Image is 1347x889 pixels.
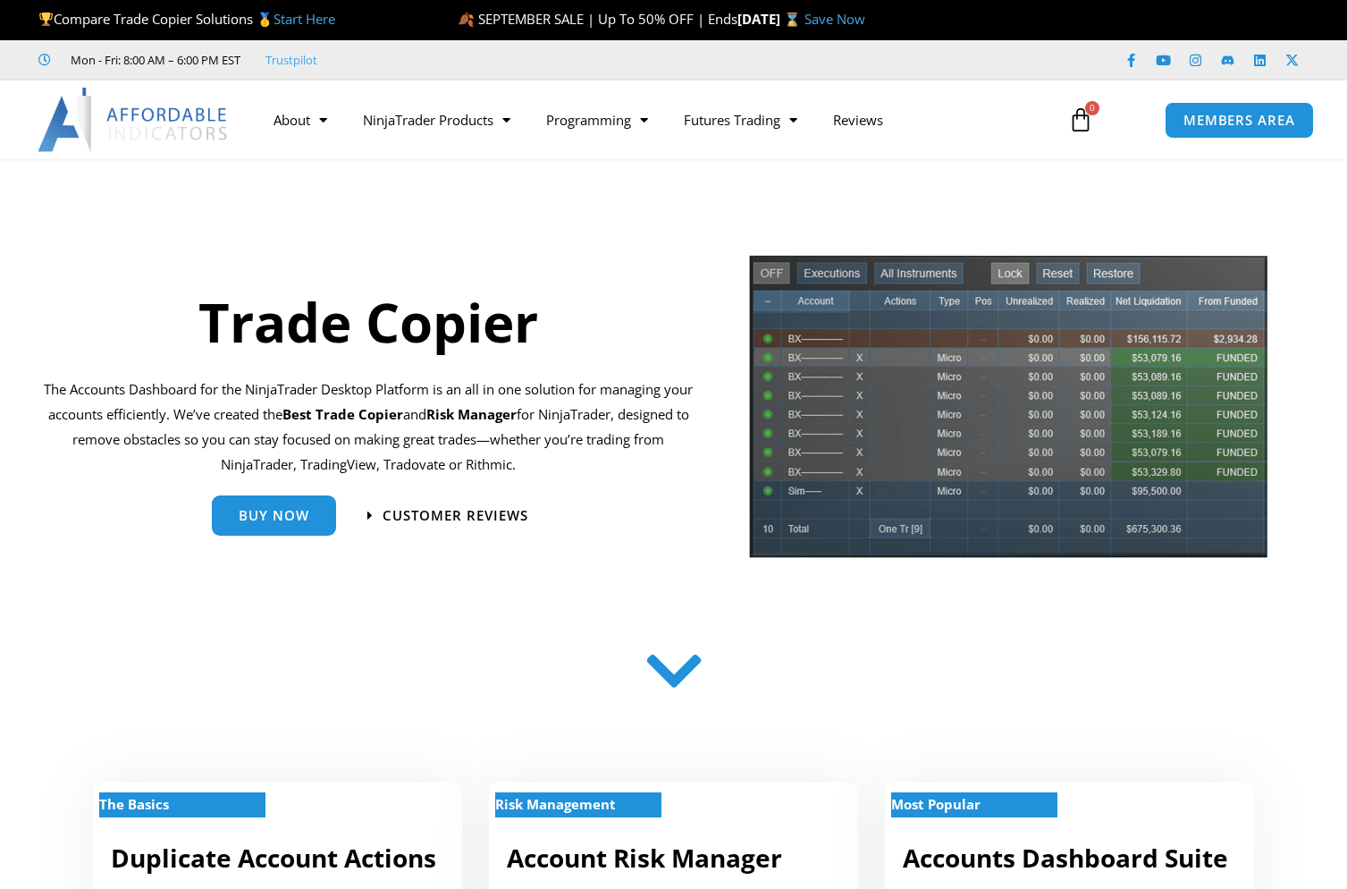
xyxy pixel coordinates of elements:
a: Customer Reviews [367,509,528,522]
a: About [256,99,345,140]
strong: Risk Management [495,795,616,813]
span: 0 [1085,101,1099,115]
strong: [DATE] ⌛ [737,10,804,28]
span: Buy Now [239,509,309,522]
a: Buy Now [212,495,336,536]
a: NinjaTrader Products [345,99,528,140]
a: Start Here [274,10,335,28]
strong: The Basics [99,795,169,813]
img: tradecopier | Affordable Indicators – NinjaTrader [747,253,1269,572]
a: Trustpilot [265,49,317,71]
a: Reviews [815,99,901,140]
a: 0 [1041,94,1120,146]
img: 🏆 [39,13,53,26]
b: Best Trade Copier [282,405,403,423]
span: Mon - Fri: 8:00 AM – 6:00 PM EST [66,49,240,71]
a: Futures Trading [666,99,815,140]
a: Save Now [804,10,865,28]
a: Account Risk Manager [507,841,782,875]
a: Programming [528,99,666,140]
strong: Risk Manager [426,405,517,423]
span: 🍂 SEPTEMBER SALE | Up To 50% OFF | Ends [458,10,737,28]
span: Customer Reviews [383,509,528,522]
h1: Trade Copier [44,284,694,360]
strong: Most Popular [891,795,981,813]
nav: Menu [256,99,1050,140]
a: Accounts Dashboard Suite [903,841,1228,875]
a: MEMBERS AREA [1165,102,1314,139]
p: The Accounts Dashboard for the NinjaTrader Desktop Platform is an all in one solution for managin... [44,377,694,477]
span: Compare Trade Copier Solutions 🥇 [38,10,335,28]
span: MEMBERS AREA [1183,114,1295,127]
a: Duplicate Account Actions [111,841,436,875]
img: LogoAI | Affordable Indicators – NinjaTrader [38,88,230,152]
